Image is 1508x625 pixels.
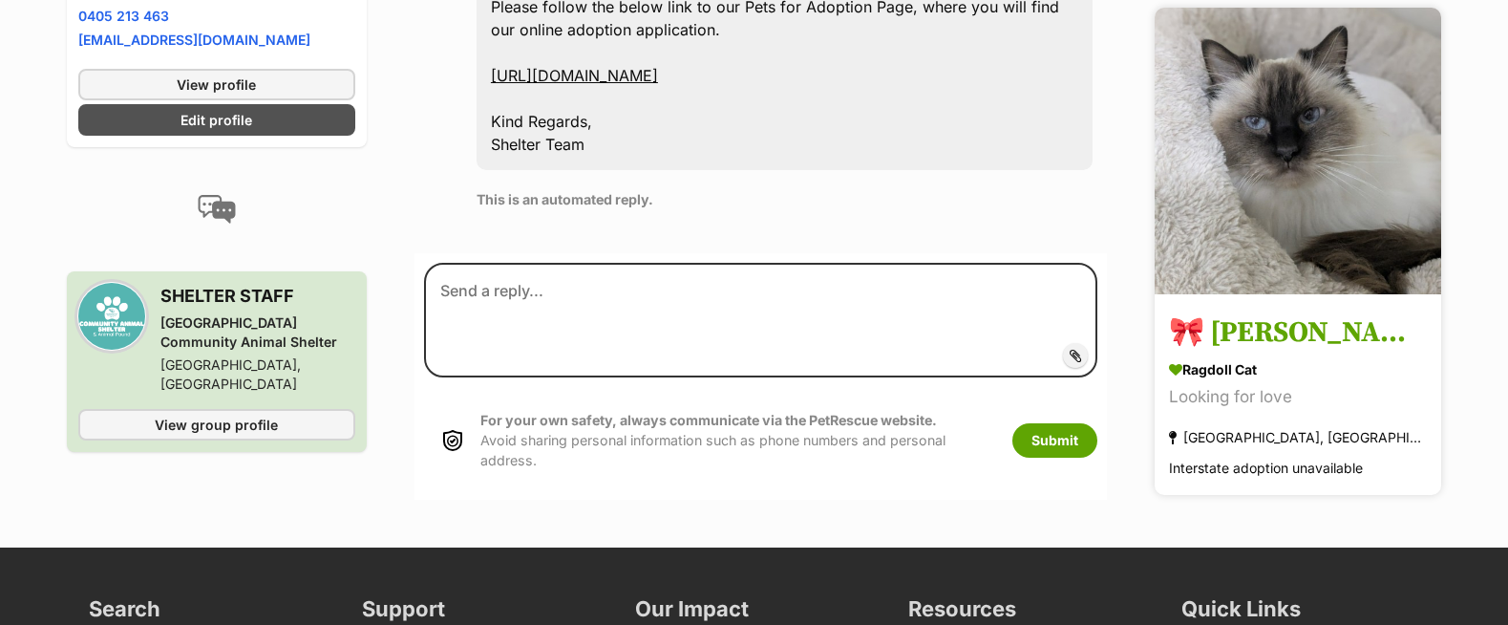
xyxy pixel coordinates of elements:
span: View group profile [155,415,278,435]
div: [GEOGRAPHIC_DATA], [GEOGRAPHIC_DATA] [1169,425,1427,451]
a: [URL][DOMAIN_NAME] [491,66,658,85]
img: conversation-icon-4a6f8262b818ee0b60e3300018af0b2d0b884aa5de6e9bcb8d3d4eeb1a70a7c4.svg [198,195,236,224]
strong: For your own safety, always communicate via the PetRescue website. [480,412,937,428]
a: View profile [78,69,355,100]
div: [GEOGRAPHIC_DATA] Community Animal Shelter [160,313,355,352]
span: Interstate adoption unavailable [1169,461,1363,477]
a: [EMAIL_ADDRESS][DOMAIN_NAME] [78,32,310,48]
p: This is an automated reply. [477,189,1094,209]
p: Avoid sharing personal information such as phone numbers and personal address. [480,410,993,471]
img: Mornington Peninsula Community Animal Shelter profile pic [78,283,145,350]
img: 🎀 Cleo 6172 🎀 [1155,8,1441,294]
span: Edit profile [181,110,252,130]
div: Ragdoll Cat [1169,360,1427,380]
span: View profile [177,75,256,95]
div: Looking for love [1169,385,1427,411]
h3: SHELTER STAFF [160,283,355,310]
a: Edit profile [78,104,355,136]
a: 0405 213 463 [78,8,169,24]
button: Submit [1012,423,1097,458]
div: [GEOGRAPHIC_DATA], [GEOGRAPHIC_DATA] [160,356,355,394]
a: 🎀 [PERSON_NAME] 6172 🎀 Ragdoll Cat Looking for love [GEOGRAPHIC_DATA], [GEOGRAPHIC_DATA] Intersta... [1155,298,1441,496]
a: View group profile [78,409,355,441]
h3: 🎀 [PERSON_NAME] 6172 🎀 [1169,312,1427,356]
